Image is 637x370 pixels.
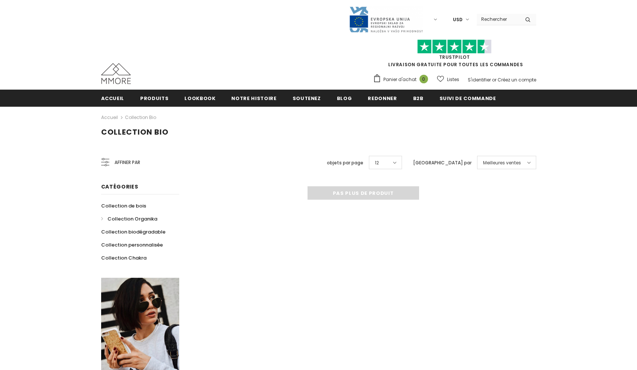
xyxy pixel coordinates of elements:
a: B2B [413,90,424,106]
a: Collection Organika [101,212,157,225]
img: Faites confiance aux étoiles pilotes [417,39,492,54]
a: Collection de bois [101,199,146,212]
span: Redonner [368,95,397,102]
a: Collection Bio [125,114,156,120]
span: Collection Bio [101,127,168,137]
span: Produits [140,95,168,102]
img: Cas MMORE [101,63,131,84]
span: LIVRAISON GRATUITE POUR TOUTES LES COMMANDES [373,43,536,68]
span: Affiner par [115,158,140,167]
a: Suivi de commande [440,90,496,106]
a: Produits [140,90,168,106]
input: Search Site [477,14,519,25]
span: 12 [375,159,379,167]
span: Meilleures ventes [483,159,521,167]
a: S'identifier [468,77,491,83]
a: Blog [337,90,352,106]
span: Collection Organika [107,215,157,222]
span: Collection Chakra [101,254,147,261]
span: USD [453,16,463,23]
a: Notre histoire [231,90,276,106]
span: Blog [337,95,352,102]
a: Lookbook [184,90,215,106]
a: Accueil [101,90,125,106]
a: Redonner [368,90,397,106]
span: Listes [447,76,459,83]
a: Collection Chakra [101,251,147,264]
span: Panier d'achat [383,76,416,83]
a: Listes [437,73,459,86]
img: Javni Razpis [349,6,423,33]
a: Créez un compte [498,77,536,83]
span: Accueil [101,95,125,102]
a: Collection personnalisée [101,238,163,251]
a: Panier d'achat 0 [373,74,432,85]
span: Collection de bois [101,202,146,209]
label: objets par page [327,159,363,167]
span: Catégories [101,183,138,190]
span: soutenez [293,95,321,102]
span: or [492,77,496,83]
label: [GEOGRAPHIC_DATA] par [413,159,472,167]
span: Collection biodégradable [101,228,165,235]
span: Lookbook [184,95,215,102]
a: Collection biodégradable [101,225,165,238]
a: soutenez [293,90,321,106]
a: TrustPilot [439,54,470,60]
span: Collection personnalisée [101,241,163,248]
a: Javni Razpis [349,16,423,22]
span: Suivi de commande [440,95,496,102]
span: 0 [419,75,428,83]
span: B2B [413,95,424,102]
span: Notre histoire [231,95,276,102]
a: Accueil [101,113,118,122]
